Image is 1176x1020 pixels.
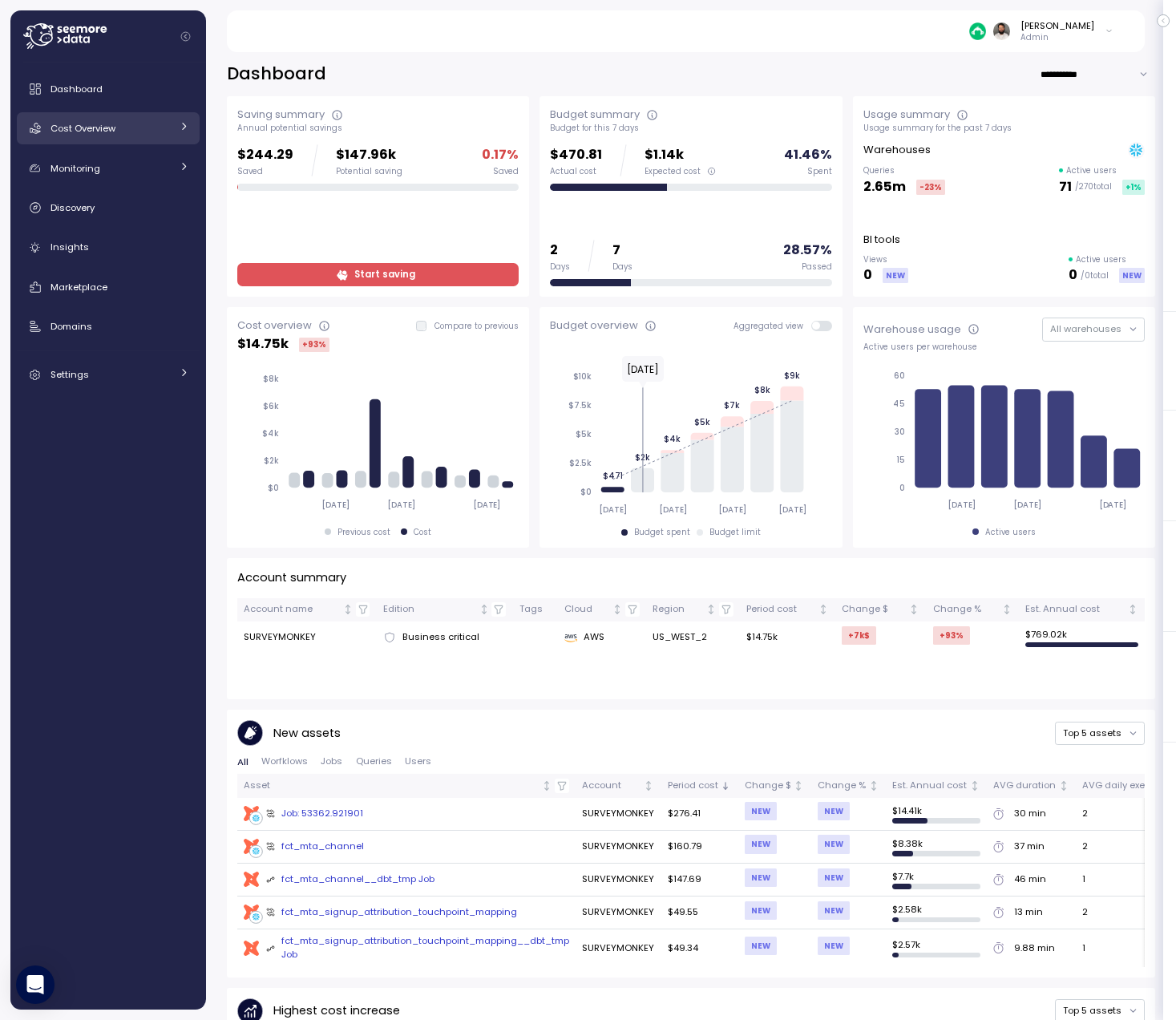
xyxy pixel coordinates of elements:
div: -23 % [916,180,945,195]
a: Job: 53362.921901 [244,806,569,822]
div: +93 % [933,626,970,645]
td: SURVEYMONKEY [576,798,661,831]
tspan: [DATE] [778,504,806,515]
div: Saving summary [237,107,325,123]
div: NEW [818,937,850,955]
span: Jobs [321,757,342,766]
div: Not sorted [643,780,654,791]
th: Change $Not sorted [835,598,926,621]
p: / 270 total [1075,181,1112,192]
div: 13 min [1014,905,1043,920]
td: SURVEYMONKEY [576,929,661,967]
div: Previous cost [337,527,390,538]
span: Start saving [354,264,415,285]
span: All [237,758,249,767]
td: SURVEYMONKEY [576,831,661,864]
div: Not sorted [793,780,804,791]
th: AVG durationNot sorted [987,774,1076,797]
div: Est. Annual cost [892,779,967,793]
tspan: [DATE] [718,504,746,515]
tspan: $4k [262,428,279,439]
div: Budget overview [550,318,638,334]
td: US_WEST_2 [646,621,740,654]
div: Est. Annual cost [1025,602,1125,617]
span: Discovery [51,201,95,214]
div: Budget spent [634,527,690,538]
tspan: [DATE] [1099,500,1127,510]
span: Aggregated view [733,321,811,331]
p: $244.29 [237,144,293,166]
div: Not sorted [969,780,980,791]
p: 2.65m [863,176,906,198]
p: 41.46 % [784,144,832,166]
div: [PERSON_NAME] [1020,19,1094,32]
div: NEW [818,802,850,820]
p: $1.14k [645,144,716,166]
button: All warehouses [1042,318,1145,341]
div: Not sorted [1058,780,1069,791]
div: Not sorted [479,604,490,615]
div: AVG duration [993,779,1056,793]
p: 0.17 % [482,144,519,166]
td: $147.69 [661,864,738,897]
tspan: [DATE] [388,500,416,510]
th: Period costNot sorted [740,598,835,621]
p: New assets [273,724,341,743]
div: Not sorted [908,604,919,615]
div: Period cost [668,779,718,793]
div: Budget summary [550,107,640,123]
div: 37 min [1014,840,1045,854]
div: Tags [519,602,552,617]
div: NEW [818,901,850,920]
div: Not sorted [705,604,717,615]
tspan: 30 [895,427,905,437]
a: fct_mta_channel__dbt_tmp Job [244,872,569,888]
p: Admin [1020,32,1094,43]
th: Account nameNot sorted [237,598,377,621]
tspan: [DATE] [321,500,350,510]
tspan: 0 [899,483,905,493]
p: Compare to previous [434,321,519,332]
div: Saved [493,166,519,177]
span: Domains [51,320,92,333]
div: Potential saving [336,166,402,177]
a: Settings [17,358,200,391]
span: Worfklows [261,757,308,766]
a: Insights [17,232,200,264]
span: Users [405,757,431,766]
tspan: $9k [784,370,800,380]
a: Marketplace [17,271,200,303]
tspan: $8k [263,374,279,384]
div: Actual cost [550,166,602,177]
div: Warehouse usage [863,322,961,338]
div: Asset [244,779,540,793]
tspan: $0 [268,483,279,493]
td: $ 2.57k [886,929,987,967]
h2: Dashboard [227,63,326,86]
div: Not sorted [818,604,829,615]
div: fct_mta_signup_attribution_touchpoint_mapping [266,905,518,920]
div: NEW [745,868,777,887]
a: fct_mta_channel [244,839,569,855]
div: NEW [745,835,777,853]
div: Not sorted [342,604,354,615]
span: Business critical [402,630,479,645]
th: Est. Annual costNot sorted [1019,598,1145,621]
div: Saved [237,166,293,177]
div: Change $ [745,779,791,793]
div: Active users [985,527,1036,538]
tspan: $7k [725,400,741,411]
div: NEW [745,937,777,955]
div: Not sorted [868,780,879,791]
tspan: $6k [263,401,279,411]
span: Queries [356,757,392,766]
div: NEW [1119,268,1145,283]
div: +1 % [1122,180,1145,195]
div: Not sorted [612,604,623,615]
p: 0 [863,265,872,286]
td: $ 2.58k [886,897,987,929]
tspan: $8k [754,385,770,395]
tspan: $2k [264,455,279,466]
a: Monitoring [17,152,200,184]
p: 7 [612,240,632,261]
